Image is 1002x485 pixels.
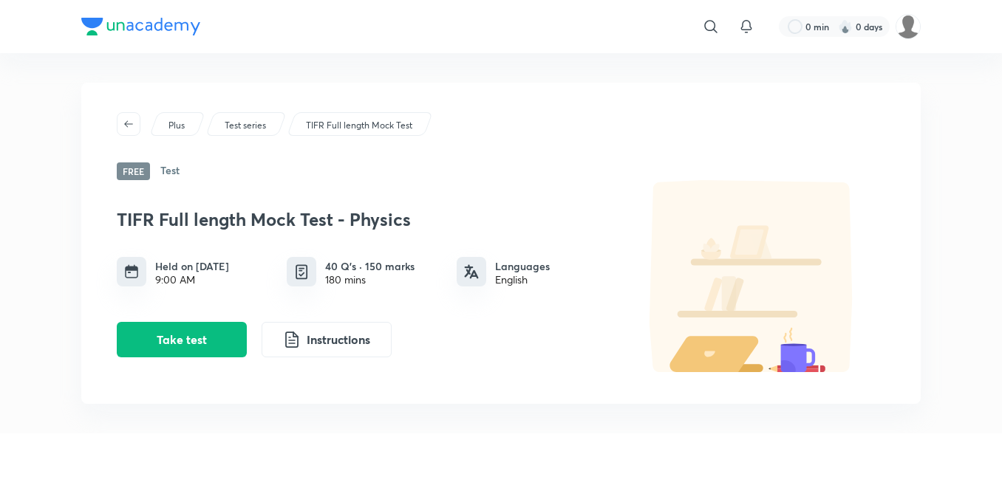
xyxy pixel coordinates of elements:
[155,258,229,274] h6: Held on [DATE]
[117,209,612,230] h3: TIFR Full length Mock Test - Physics
[168,119,185,132] p: Plus
[117,162,150,180] span: Free
[838,19,853,34] img: streak
[262,322,392,357] button: Instructions
[124,264,139,279] img: timing
[495,274,550,286] div: English
[896,14,921,39] img: shubh
[325,258,415,274] h6: 40 Q’s · 150 marks
[495,258,550,274] h6: Languages
[464,264,479,279] img: languages
[222,119,269,132] a: Test series
[225,119,266,132] p: Test series
[619,180,885,372] img: default
[117,322,247,357] button: Take test
[306,119,412,132] p: TIFR Full length Mock Test
[166,119,188,132] a: Plus
[325,274,415,286] div: 180 mins
[155,274,229,286] div: 9:00 AM
[81,18,200,35] img: Company Logo
[160,162,180,180] h6: Test
[283,331,301,348] img: instruction
[304,119,415,132] a: TIFR Full length Mock Test
[293,263,311,281] img: quiz info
